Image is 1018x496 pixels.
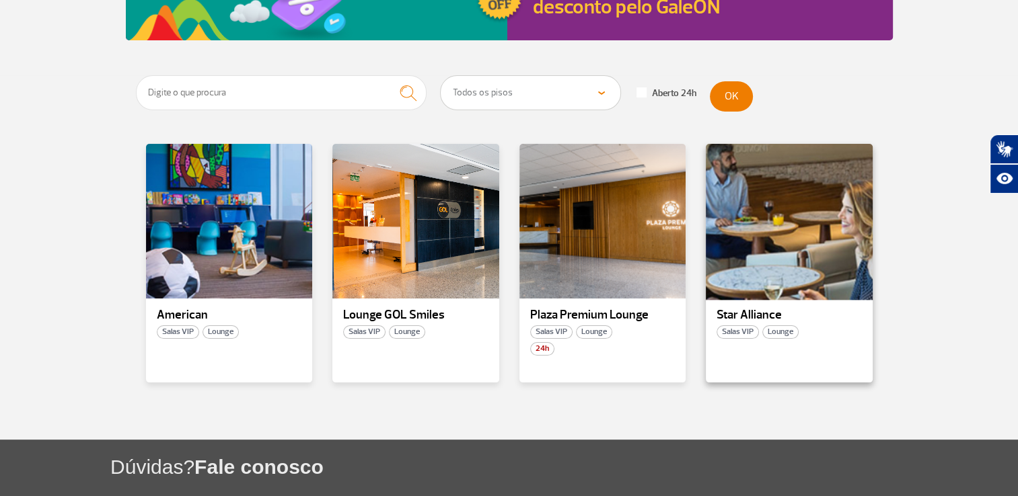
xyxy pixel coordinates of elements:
[710,81,753,112] button: OK
[530,308,676,322] p: Plaza Premium Lounge
[136,75,427,110] input: Digite o que procura
[203,325,239,339] span: Lounge
[530,325,573,339] span: Salas VIP
[157,308,302,322] p: American
[717,308,862,322] p: Star Alliance
[389,325,425,339] span: Lounge
[530,342,554,356] span: 24h
[343,308,488,322] p: Lounge GOL Smiles
[762,325,799,339] span: Lounge
[637,87,696,99] label: Aberto 24h
[110,453,1018,481] h1: Dúvidas?
[343,325,386,339] span: Salas VIP
[576,325,612,339] span: Lounge
[194,456,324,478] span: Fale conosco
[717,325,759,339] span: Salas VIP
[990,134,1018,164] button: Abrir tradutor de língua de sinais.
[990,164,1018,194] button: Abrir recursos assistivos.
[157,325,199,339] span: Salas VIP
[990,134,1018,194] div: Plugin de acessibilidade da Hand Talk.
